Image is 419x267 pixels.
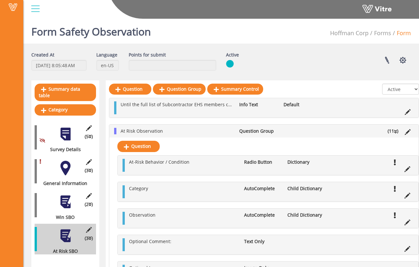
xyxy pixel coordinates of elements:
span: Optional Comment: [129,238,171,244]
span: 210 [330,29,369,37]
li: Child Dictionary [284,212,328,218]
li: Info Text [236,101,281,108]
div: Survey Details [35,146,91,153]
a: Summary Control [207,84,263,95]
h1: Form Safety Observation [31,16,151,44]
a: Question Group [153,84,206,95]
div: At Risk SBO [35,248,91,254]
li: AutoComplete [241,185,284,192]
label: Created At [31,52,54,58]
li: Child Dictionary [284,185,328,192]
a: Forms [374,29,391,37]
a: Summary data table [35,84,96,101]
li: AutoComplete [241,212,284,218]
li: (11 ) [384,128,402,134]
span: (2 ) [85,201,93,208]
div: General Information [35,180,91,187]
label: Active [226,52,239,58]
span: (5 ) [85,133,93,140]
a: Category [35,104,96,115]
a: Question [117,141,160,152]
span: At-Risk Behavior / Condition [129,159,189,165]
span: Observation [129,212,156,218]
li: Question Group [236,128,281,134]
div: Win SBO [35,214,91,221]
li: Text Only [241,238,284,245]
li: Radio Button [241,159,284,165]
span: (3 ) [85,235,93,241]
img: yes [226,60,234,68]
label: Points for submit [129,52,166,58]
span: (3 ) [85,167,93,174]
label: Language [96,52,117,58]
a: Question [109,84,151,95]
li: Default [280,101,325,108]
span: Category [129,185,148,191]
li: Form [391,29,411,37]
li: Dictionary [284,159,328,165]
span: At Risk Observation [121,128,163,134]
